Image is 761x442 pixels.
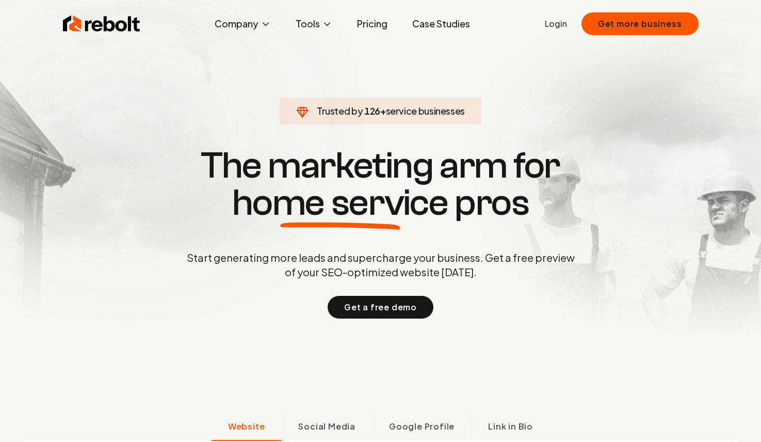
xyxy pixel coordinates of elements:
[281,414,372,441] button: Social Media
[185,250,577,279] p: Start generating more leads and supercharge your business. Get a free preview of your SEO-optimiz...
[287,13,341,34] button: Tools
[380,105,386,117] span: +
[212,414,282,441] button: Website
[545,18,567,30] a: Login
[63,13,140,34] img: Rebolt Logo
[364,104,380,118] span: 126
[389,420,455,433] span: Google Profile
[317,105,363,117] span: Trusted by
[386,105,465,117] span: service businesses
[328,296,433,319] button: Get a free demo
[228,420,265,433] span: Website
[488,420,533,433] span: Link in Bio
[404,13,478,34] a: Case Studies
[471,414,549,441] button: Link in Bio
[133,147,628,222] h1: The marketing arm for pros
[581,12,699,35] button: Get more business
[372,414,471,441] button: Google Profile
[349,13,396,34] a: Pricing
[298,420,355,433] span: Social Media
[206,13,279,34] button: Company
[232,184,448,222] span: home service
